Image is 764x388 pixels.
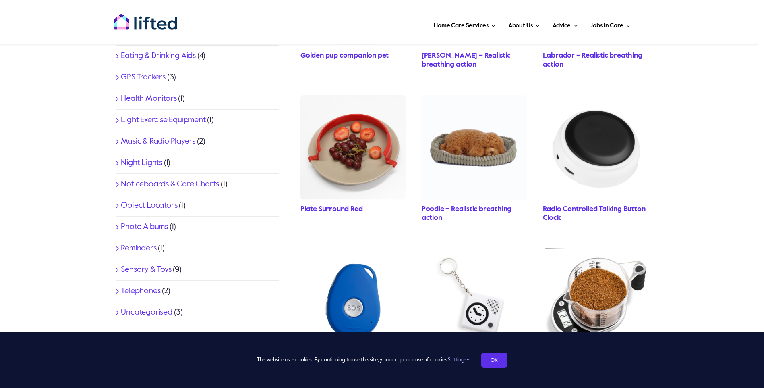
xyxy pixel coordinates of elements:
span: (1) [207,116,213,124]
a: Platesurroundred1Stopyandsons_1152x1152 [300,95,406,103]
a: Reminders [121,244,156,252]
a: Labrador – Realistic breathing action [543,52,642,68]
span: (3) [167,73,176,81]
span: Home Care Services [434,19,488,32]
a: Photo Albums [121,223,168,231]
a: Golden pup companion pet [300,52,389,59]
a: Radio Controlled Talking Button Clock [543,205,646,221]
a: Home Care Services [431,12,498,36]
a: Light Exercise Equipment [121,116,205,124]
a: TDS0012Storyandsons_1152x1152-2 [543,248,648,257]
a: OK [481,353,507,368]
a: Jobs in Care [588,12,633,36]
span: (2) [162,287,170,295]
a: Eating & Drinking Aids [121,52,196,60]
a: Toypoodle_1152x1152 [422,95,527,103]
a: Advice [550,12,580,36]
a: lifted-logo [113,13,178,21]
span: (1) [158,244,164,252]
a: BootsTDC001front_1152x1056 [422,248,527,257]
span: Advice [553,19,571,32]
a: Settings [448,357,469,363]
span: (4) [197,52,205,60]
a: Sensory & Toys [121,266,171,274]
a: RAVT01Storyandsons_1152x1152 [300,248,406,257]
a: About Us [506,12,542,36]
a: Noticeboards & Care Charts [121,180,219,188]
a: Plate Surround Red [300,205,362,213]
span: (1) [179,202,185,210]
nav: Main Menu [203,12,633,36]
span: This website uses cookies. By continuing to use this site, you accept our use of cookies. [257,354,469,367]
a: Music & Radio Players [121,138,195,146]
a: GPS Trackers [121,73,166,81]
span: (1) [221,180,227,188]
span: (1) [170,223,176,231]
a: Night Lights [121,159,162,167]
span: Jobs in Care [590,19,623,32]
a: Uncategorised [121,309,172,317]
span: (2) [197,138,205,146]
a: Poodle – Realistic breathing action [422,205,511,221]
span: (1) [164,159,170,167]
a: Object Locators [121,202,177,210]
span: About Us [508,19,533,32]
span: (1) [178,95,184,103]
span: (9) [173,266,181,274]
a: TDRC100Storyandsons_1152x1152 [543,95,648,103]
span: (3) [174,309,183,317]
a: [PERSON_NAME] – Realistic breathing action [422,52,511,68]
a: Telephones [121,287,160,295]
a: Health Monitors [121,95,176,103]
